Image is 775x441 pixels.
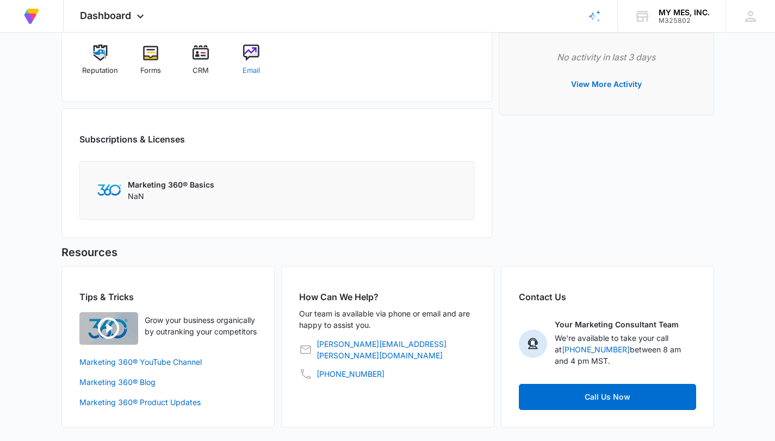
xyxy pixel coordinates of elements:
a: Reputation [79,45,121,84]
p: No activity in last 3 days [517,51,696,64]
h2: Contact Us [519,290,696,303]
h5: Resources [61,244,714,260]
h2: Tips & Tricks [79,290,257,303]
img: Marketing 360 Logo [97,184,121,196]
span: Reputation [82,65,118,76]
a: CRM [180,45,222,84]
a: Call Us Now [519,384,696,410]
a: Marketing 360® Product Updates [79,396,257,408]
button: View More Activity [560,71,653,97]
span: Dashboard [80,10,131,21]
div: account name [659,8,710,17]
p: Grow your business organically by outranking your competitors [145,314,257,337]
a: Marketing 360® Blog [79,376,257,388]
span: CRM [193,65,209,76]
h2: Subscriptions & Licenses [79,133,185,146]
span: Email [243,65,260,76]
img: Quick Overview Video [79,312,138,345]
p: Your Marketing Consultant Team [555,319,679,330]
a: Marketing 360® YouTube Channel [79,356,257,368]
a: [PHONE_NUMBER] [317,368,385,380]
div: NaN [128,179,214,202]
a: Email [231,45,272,84]
div: account id [659,17,710,24]
p: Marketing 360® Basics [128,179,214,190]
span: Forms [140,65,161,76]
p: Our team is available via phone or email and are happy to assist you. [299,308,476,331]
h2: How Can We Help? [299,290,476,303]
img: Volusion [22,7,41,26]
a: Forms [129,45,171,84]
p: We're available to take your call at between 8 am and 4 pm MST. [555,332,696,367]
a: [PERSON_NAME][EMAIL_ADDRESS][PERSON_NAME][DOMAIN_NAME] [317,338,476,361]
img: Your Marketing Consultant Team [519,330,547,358]
a: [PHONE_NUMBER] [562,345,630,354]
